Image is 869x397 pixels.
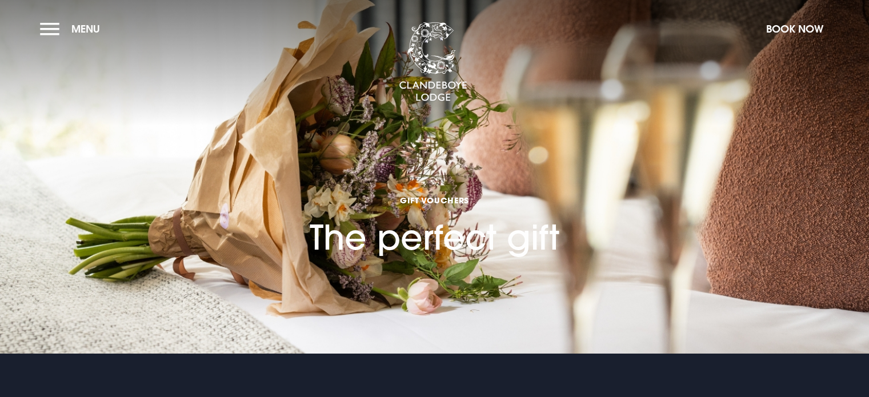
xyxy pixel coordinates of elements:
span: GIFT VOUCHERS [310,195,559,206]
span: Menu [71,22,100,35]
h1: The perfect gift [310,195,559,258]
img: Clandeboye Lodge [399,22,467,102]
button: Book Now [760,17,829,41]
button: Menu [40,17,106,41]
